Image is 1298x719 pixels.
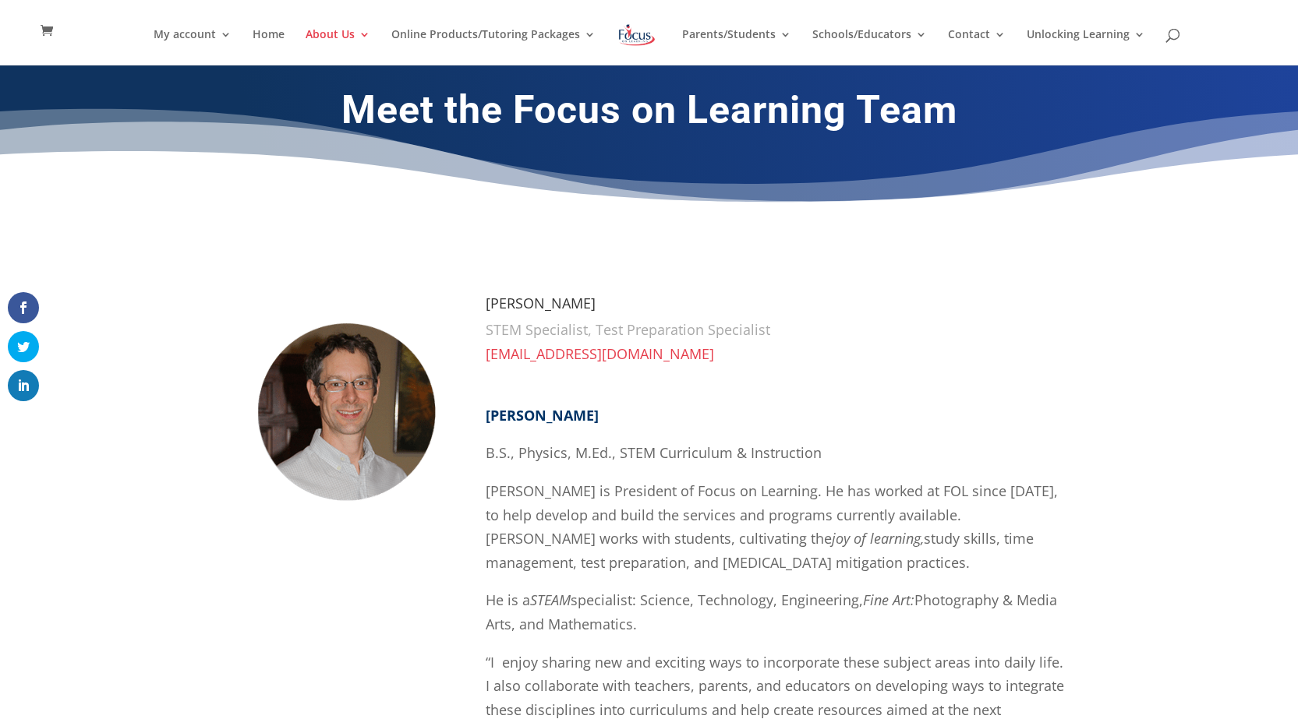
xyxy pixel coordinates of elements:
span: He is a specialist: Science, Technology, Engineering, Photography & Media Arts, and Mathematics. [486,590,1057,633]
strong: [PERSON_NAME] [486,406,599,425]
a: Online Products/Tutoring Packages [391,29,596,65]
h4: [PERSON_NAME] [486,296,1070,318]
em: Fine Art: [863,590,914,609]
a: My account [154,29,232,65]
a: Home [253,29,285,65]
a: [EMAIL_ADDRESS][DOMAIN_NAME] [486,344,714,363]
a: Contact [948,29,1006,65]
p: STEM Specialist, Test Preparation Specialist [486,318,1070,342]
a: Unlocking Learning [1027,29,1145,65]
span: B.S., Physics, M.Ed., STEM Curriculum & Instruction [486,443,822,462]
span: [PERSON_NAME] is President of Focus on Learning. He has worked at FOL since [DATE], to help devel... [486,481,1058,572]
a: About Us [306,29,370,65]
a: Schools/Educators [812,29,927,65]
img: Thomas Patrick Scharenborg [228,296,462,530]
em: STEAM [530,590,571,609]
h1: Meet the Focus on Learning Team [228,86,1070,141]
a: Parents/Students [682,29,791,65]
em: joy of learning, [832,529,924,548]
img: Focus on Learning [617,21,657,49]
